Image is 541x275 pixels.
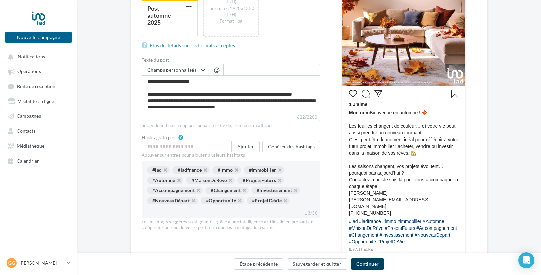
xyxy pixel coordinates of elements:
a: Plus de détails sur les formats acceptés [142,41,238,50]
div: Open Intercom Messenger [518,252,534,268]
div: #Accompagnement [147,187,203,194]
div: #Changement [205,187,249,194]
a: Contacts [4,125,73,137]
div: #immo [212,166,241,174]
span: Boîte de réception [17,83,55,89]
p: [PERSON_NAME] [19,260,64,266]
label: Texte du post [142,58,320,62]
a: Opérations [4,65,73,77]
span: Médiathèque [17,143,44,149]
label: Hashtags du post [142,135,177,140]
span: Notifications [18,54,45,59]
button: Continuer [351,258,384,270]
div: #iadfrance [172,166,210,174]
div: #iad [147,166,170,174]
div: #MaisonDeRêve [186,177,235,184]
a: Campagnes [4,110,73,122]
div: 1 J’aime [349,101,459,109]
button: Générer des hashtags [262,141,320,152]
button: Sauvegarder et quitter [287,258,347,270]
button: Nouvelle campagne [5,32,72,43]
div: 13/30 [302,209,320,218]
div: il y a 1 heure [349,247,459,253]
div: Appuyer sur entrée pour ajouter plusieurs hashtags [142,152,320,158]
div: #Automne [147,177,183,184]
button: Ajouter [232,141,260,152]
button: Notifications [4,50,70,62]
span: Gg [8,260,15,266]
div: #NouveauDépart [147,197,198,204]
div: #ProjetsFuturs [237,177,284,184]
button: Étape précédente [234,258,284,270]
button: Champs personnalisés [142,64,209,76]
span: Opérations [17,69,41,74]
div: Post automne 2025 [147,5,171,26]
label: 622/2200 [142,114,320,121]
span: Bienvenue en automne ! 🍁 Les feuilles changent de couleur… et votre vie peut aussi prendre un nou... [349,109,459,216]
div: #Investissement [251,187,300,194]
div: Les hashtags suggérés sont générés grâce à une intelligence artificielle en prenant en compte le ... [142,219,320,231]
svg: Commenter [362,90,370,98]
div: #immobilier [244,166,284,174]
svg: J’aime [349,90,357,98]
span: Campagnes [17,113,41,119]
div: Si la valeur d'un champ personnalisé est vide, rien ne sera affiché [142,123,320,129]
div: #ProjetDeVie [247,197,290,204]
a: Médiathèque [4,140,73,152]
div: #iad #iadfrance #immo #immobilier #Automne #MaisonDeRêve #ProjetsFuturs #Accompagnement #Changeme... [349,218,459,247]
span: Calendrier [17,158,39,164]
span: Visibilité en ligne [18,98,54,104]
span: Champs personnalisés [147,67,196,73]
a: Gg [PERSON_NAME] [5,257,72,269]
span: Mon nom [349,110,370,115]
a: Calendrier [4,155,73,167]
a: Boîte de réception [4,80,73,92]
svg: Enregistrer [451,90,459,98]
span: Contacts [17,128,35,134]
div: #Opportunité [201,197,244,204]
a: Visibilité en ligne [4,95,73,107]
svg: Partager la publication [374,90,382,98]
